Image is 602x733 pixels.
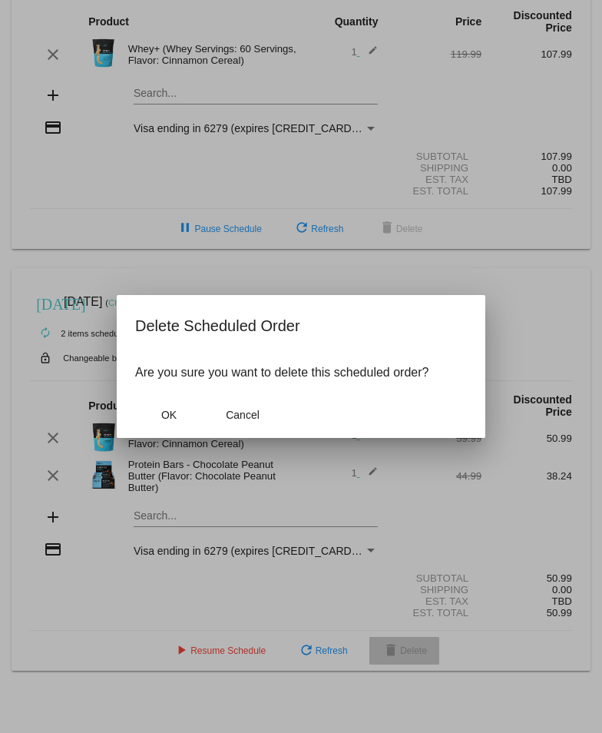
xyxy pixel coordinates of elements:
[226,409,260,421] span: Cancel
[135,313,467,338] h2: Delete Scheduled Order
[135,401,203,429] button: Close dialog
[161,409,177,421] span: OK
[209,401,276,429] button: Close dialog
[135,366,467,380] p: Are you sure you want to delete this scheduled order?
